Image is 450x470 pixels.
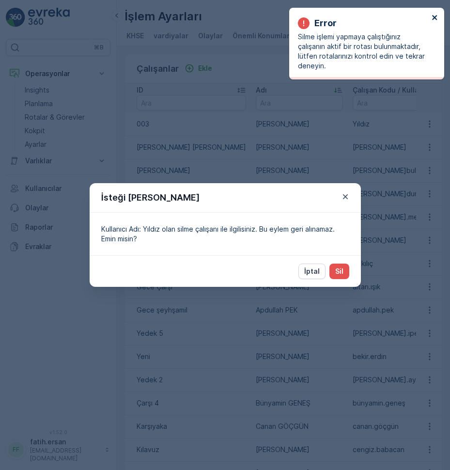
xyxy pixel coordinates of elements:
[329,264,349,279] button: Sil
[304,266,320,276] p: İptal
[432,14,438,23] button: close
[101,191,200,204] p: İsteği [PERSON_NAME]
[298,264,326,279] button: İptal
[101,224,349,244] p: Kullanıcı Adı: Yıldız olan silme çalışanı ile ilgilisiniz. Bu eylem geri alınamaz. Emin misin?
[298,32,429,71] p: Silme işlemi yapmaya çalıştığınız çalışanın aktif bir rotası bulunmaktadır, lütfen rotalarınızı k...
[314,16,337,30] p: Error
[335,266,343,276] p: Sil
